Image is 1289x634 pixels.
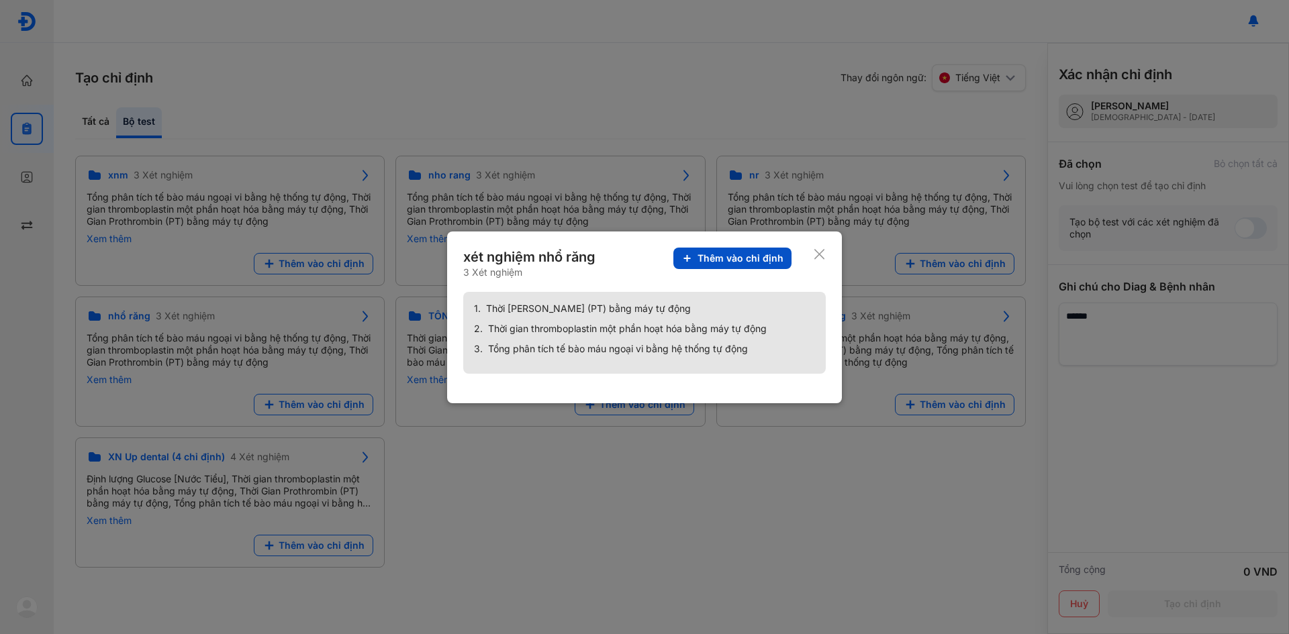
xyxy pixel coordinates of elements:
span: Thời gian thromboplastin một phần hoạt hóa bằng máy tự động [488,323,767,335]
div: 3 Xét nghiệm [463,266,598,278]
span: Tổng phân tích tế bào máu ngoại vi bằng hệ thống tự động [488,343,748,355]
span: 1. [474,303,481,315]
span: 2. [474,323,483,335]
div: xét nghiệm nhổ răng [463,248,598,266]
span: 3. [474,343,483,355]
span: Thời [PERSON_NAME] (PT) bằng máy tự động [486,303,691,315]
span: Thêm vào chỉ định [698,252,783,264]
button: Thêm vào chỉ định [673,248,792,269]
